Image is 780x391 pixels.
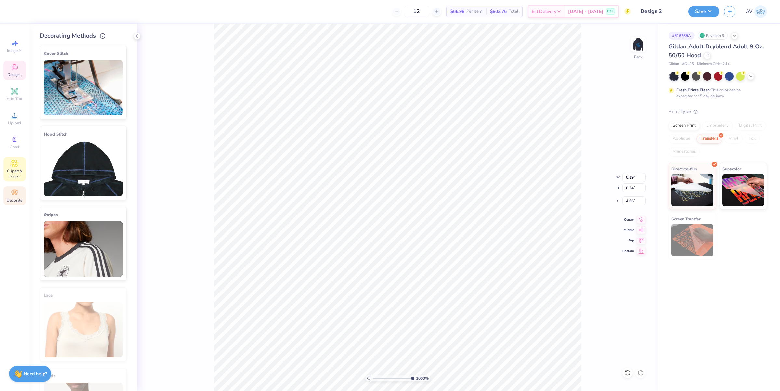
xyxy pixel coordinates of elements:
[416,375,429,381] span: 1000 %
[3,168,26,179] span: Clipart & logos
[671,224,713,256] img: Screen Transfer
[568,8,603,15] span: [DATE] - [DATE]
[682,61,694,67] span: # G125
[44,60,123,115] img: Cover Stitch
[676,87,756,99] div: This color can be expedited for 5 day delivery.
[532,8,556,15] span: Est. Delivery
[622,238,634,243] span: Top
[702,121,733,131] div: Embroidery
[44,211,123,219] div: Stripes
[632,38,645,51] img: Back
[44,50,123,58] div: Cover Stitch
[669,108,767,115] div: Print Type
[7,198,22,203] span: Decorate
[622,228,634,232] span: Middle
[7,96,22,101] span: Add Text
[7,48,22,53] span: Image AI
[44,141,123,196] img: Hood Stitch
[722,165,741,172] span: Supacolor
[671,174,713,206] img: Direct-to-film
[7,72,22,77] span: Designs
[669,147,700,157] div: Rhinestones
[688,6,719,17] button: Save
[669,61,679,67] span: Gildan
[671,165,697,172] span: Direct-to-film
[24,371,47,377] strong: Need help?
[634,54,643,60] div: Back
[697,61,730,67] span: Minimum Order: 24 +
[669,134,695,144] div: Applique
[735,121,766,131] div: Digital Print
[622,249,634,253] span: Bottom
[745,134,760,144] div: Foil
[746,5,767,18] a: AV
[698,32,728,40] div: Revision 3
[8,120,21,125] span: Upload
[669,32,695,40] div: # 516285A
[10,144,20,150] span: Greek
[509,8,518,15] span: Total
[490,8,507,15] span: $803.76
[404,6,429,17] input: – –
[696,134,722,144] div: Transfers
[669,43,764,59] span: Gildan Adult Dryblend Adult 9 Oz. 50/50 Hood
[450,8,464,15] span: $66.98
[724,134,743,144] div: Vinyl
[44,221,123,277] img: Stripes
[40,32,127,40] div: Decorating Methods
[722,174,764,206] img: Supacolor
[676,87,711,93] strong: Fresh Prints Flash:
[622,217,634,222] span: Center
[44,130,123,138] div: Hood Stitch
[754,5,767,18] img: Aargy Velasco
[669,121,700,131] div: Screen Print
[671,215,701,222] span: Screen Transfer
[607,9,614,14] span: FREE
[746,8,753,15] span: AV
[636,5,683,18] input: Untitled Design
[466,8,482,15] span: Per Item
